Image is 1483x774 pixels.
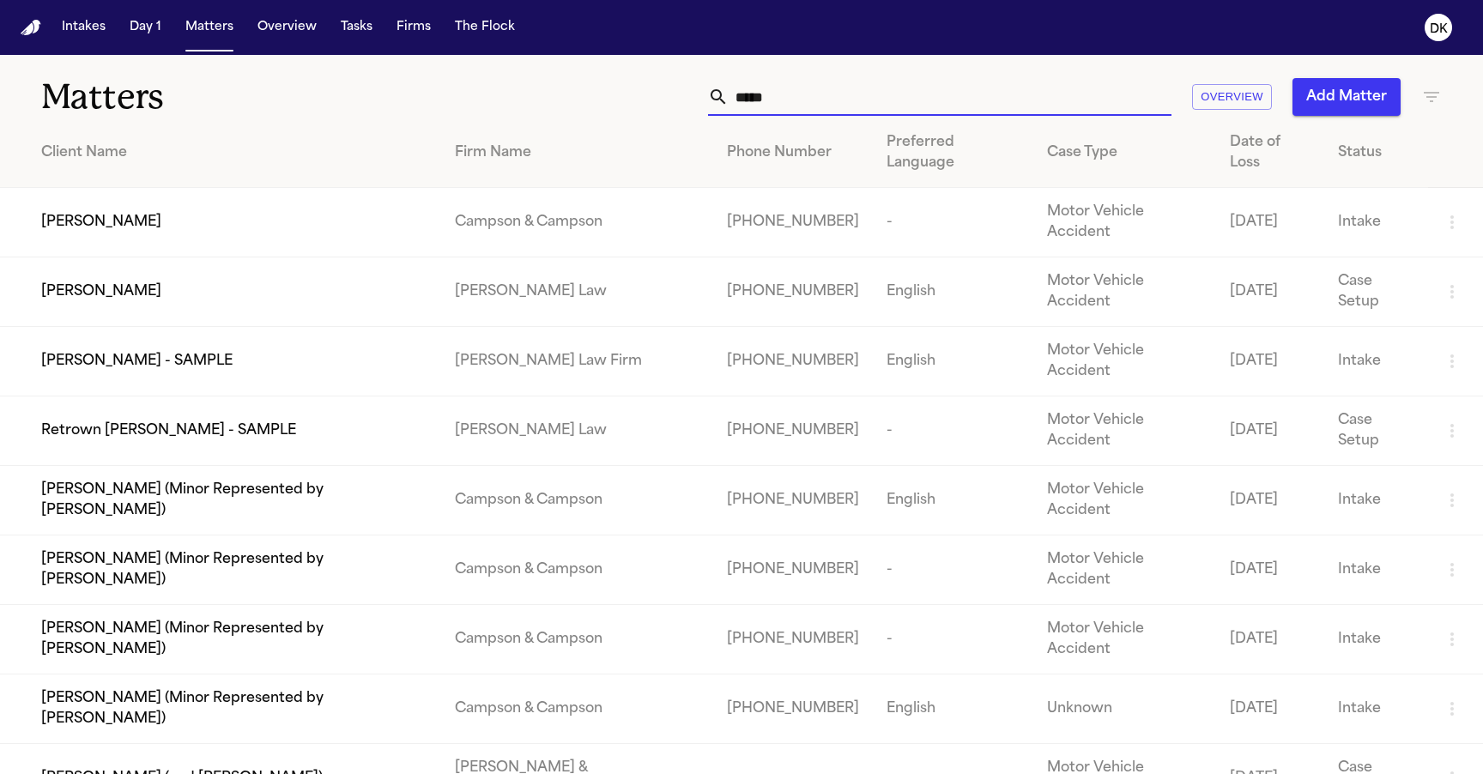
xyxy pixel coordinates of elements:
[251,12,324,43] button: Overview
[123,12,168,43] button: Day 1
[713,535,873,605] td: [PHONE_NUMBER]
[41,420,296,441] span: Retrown [PERSON_NAME] - SAMPLE
[41,480,427,521] span: [PERSON_NAME] (Minor Represented by [PERSON_NAME])
[1324,605,1428,674] td: Intake
[1033,188,1216,257] td: Motor Vehicle Accident
[713,396,873,466] td: [PHONE_NUMBER]
[1033,327,1216,396] td: Motor Vehicle Accident
[1033,605,1216,674] td: Motor Vehicle Accident
[1324,535,1428,605] td: Intake
[179,12,240,43] button: Matters
[21,20,41,36] a: Home
[713,674,873,744] td: [PHONE_NUMBER]
[441,535,713,605] td: Campson & Campson
[41,212,161,233] span: [PERSON_NAME]
[1033,535,1216,605] td: Motor Vehicle Accident
[1033,674,1216,744] td: Unknown
[441,674,713,744] td: Campson & Campson
[1192,84,1272,111] button: Overview
[455,142,699,163] div: Firm Name
[1216,188,1324,257] td: [DATE]
[713,257,873,327] td: [PHONE_NUMBER]
[55,12,112,43] button: Intakes
[448,12,522,43] button: The Flock
[727,142,859,163] div: Phone Number
[390,12,438,43] button: Firms
[873,188,1033,257] td: -
[713,466,873,535] td: [PHONE_NUMBER]
[873,605,1033,674] td: -
[441,327,713,396] td: [PERSON_NAME] Law Firm
[1230,132,1310,173] div: Date of Loss
[41,688,427,729] span: [PERSON_NAME] (Minor Represented by [PERSON_NAME])
[713,188,873,257] td: [PHONE_NUMBER]
[1216,466,1324,535] td: [DATE]
[713,327,873,396] td: [PHONE_NUMBER]
[1324,257,1428,327] td: Case Setup
[334,12,379,43] button: Tasks
[1216,535,1324,605] td: [DATE]
[41,549,427,590] span: [PERSON_NAME] (Minor Represented by [PERSON_NAME])
[441,605,713,674] td: Campson & Campson
[1033,396,1216,466] td: Motor Vehicle Accident
[1324,327,1428,396] td: Intake
[873,396,1033,466] td: -
[1033,257,1216,327] td: Motor Vehicle Accident
[873,327,1033,396] td: English
[873,257,1033,327] td: English
[441,466,713,535] td: Campson & Campson
[1033,466,1216,535] td: Motor Vehicle Accident
[1216,674,1324,744] td: [DATE]
[441,257,713,327] td: [PERSON_NAME] Law
[41,351,233,372] span: [PERSON_NAME] - SAMPLE
[1324,396,1428,466] td: Case Setup
[41,142,427,163] div: Client Name
[441,188,713,257] td: Campson & Campson
[1216,396,1324,466] td: [DATE]
[887,132,1020,173] div: Preferred Language
[1292,78,1401,116] button: Add Matter
[713,605,873,674] td: [PHONE_NUMBER]
[1047,142,1202,163] div: Case Type
[1324,466,1428,535] td: Intake
[1216,257,1324,327] td: [DATE]
[1324,188,1428,257] td: Intake
[1216,605,1324,674] td: [DATE]
[873,466,1033,535] td: English
[41,619,427,660] span: [PERSON_NAME] (Minor Represented by [PERSON_NAME])
[873,535,1033,605] td: -
[1338,142,1414,163] div: Status
[41,76,442,118] h1: Matters
[1216,327,1324,396] td: [DATE]
[41,281,161,302] span: [PERSON_NAME]
[873,674,1033,744] td: English
[21,20,41,36] img: Finch Logo
[441,396,713,466] td: [PERSON_NAME] Law
[1324,674,1428,744] td: Intake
